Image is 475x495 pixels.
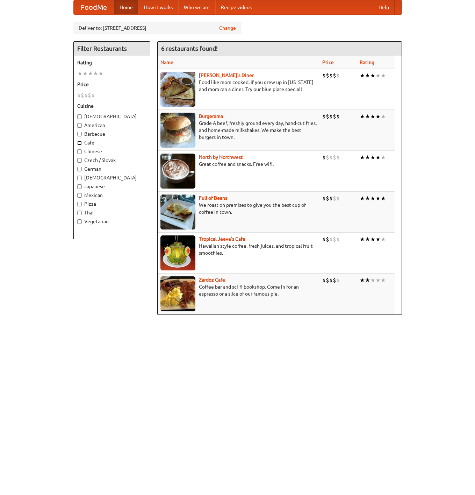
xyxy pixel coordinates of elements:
[381,276,386,284] li: ★
[322,113,326,120] li: $
[98,70,103,77] li: ★
[77,158,82,163] input: Czech / Slovak
[199,277,225,283] a: Zardoz Cafe
[88,70,93,77] li: ★
[326,235,329,243] li: $
[77,139,146,146] label: Cafe
[77,209,146,216] label: Thai
[326,72,329,79] li: $
[81,91,84,99] li: $
[336,154,340,161] li: $
[333,72,336,79] li: $
[360,195,365,202] li: ★
[77,102,146,109] h5: Cuisine
[333,276,336,284] li: $
[360,113,365,120] li: ★
[199,154,243,160] a: North by Northwest
[114,0,138,14] a: Home
[199,236,245,242] a: Tropical Jeeve's Cafe
[365,195,370,202] li: ★
[77,148,146,155] label: Chinese
[77,202,82,206] input: Pizza
[77,123,82,128] input: American
[370,276,375,284] li: ★
[160,79,317,93] p: Food like mom cooked, if you grew up in [US_STATE] and mom ran a diner. Try our blue plate special!
[77,157,146,164] label: Czech / Slovak
[381,235,386,243] li: ★
[370,235,375,243] li: ★
[375,154,381,161] li: ★
[77,183,146,190] label: Japanese
[160,283,317,297] p: Coffee bar and sci-fi bookshop. Come in for an espresso or a slice of our famous pie.
[161,45,218,52] ng-pluralize: 6 restaurants found!
[160,276,195,311] img: zardoz.jpg
[73,22,241,34] div: Deliver to: [STREET_ADDRESS]
[199,195,227,201] a: Full of Beans
[375,235,381,243] li: ★
[326,113,329,120] li: $
[91,91,95,99] li: $
[329,113,333,120] li: $
[381,113,386,120] li: ★
[322,154,326,161] li: $
[160,235,195,270] img: jeeves.jpg
[336,195,340,202] li: $
[365,154,370,161] li: ★
[84,91,88,99] li: $
[160,161,317,168] p: Great coffee and snacks. Free wifi.
[77,132,82,136] input: Barbecue
[160,201,317,215] p: We roast on premises to give you the best cup of coffee in town.
[360,59,374,65] a: Rating
[370,195,375,202] li: ★
[329,195,333,202] li: $
[77,176,82,180] input: [DEMOGRAPHIC_DATA]
[375,276,381,284] li: ★
[93,70,98,77] li: ★
[381,72,386,79] li: ★
[365,276,370,284] li: ★
[77,114,82,119] input: [DEMOGRAPHIC_DATA]
[373,0,395,14] a: Help
[370,154,375,161] li: ★
[381,195,386,202] li: ★
[360,154,365,161] li: ★
[160,154,195,189] img: north.jpg
[74,42,150,56] h4: Filter Restaurants
[77,219,82,224] input: Vegetarian
[77,184,82,189] input: Japanese
[336,113,340,120] li: $
[199,113,223,119] b: Burgerama
[88,91,91,99] li: $
[82,70,88,77] li: ★
[77,122,146,129] label: American
[77,165,146,172] label: German
[160,113,195,148] img: burgerama.jpg
[370,113,375,120] li: ★
[77,81,146,88] h5: Price
[77,149,82,154] input: Chinese
[375,195,381,202] li: ★
[333,113,336,120] li: $
[322,72,326,79] li: $
[322,59,334,65] a: Price
[160,195,195,229] img: beans.jpg
[336,72,340,79] li: $
[329,154,333,161] li: $
[365,235,370,243] li: ★
[215,0,257,14] a: Recipe videos
[370,72,375,79] li: ★
[375,72,381,79] li: ★
[160,59,173,65] a: Name
[77,113,146,120] label: [DEMOGRAPHIC_DATA]
[326,276,329,284] li: $
[336,235,340,243] li: $
[77,218,146,225] label: Vegetarian
[74,0,114,14] a: FoodMe
[329,235,333,243] li: $
[77,211,82,215] input: Thai
[138,0,178,14] a: How it works
[199,72,254,78] a: [PERSON_NAME]'s Diner
[77,192,146,199] label: Mexican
